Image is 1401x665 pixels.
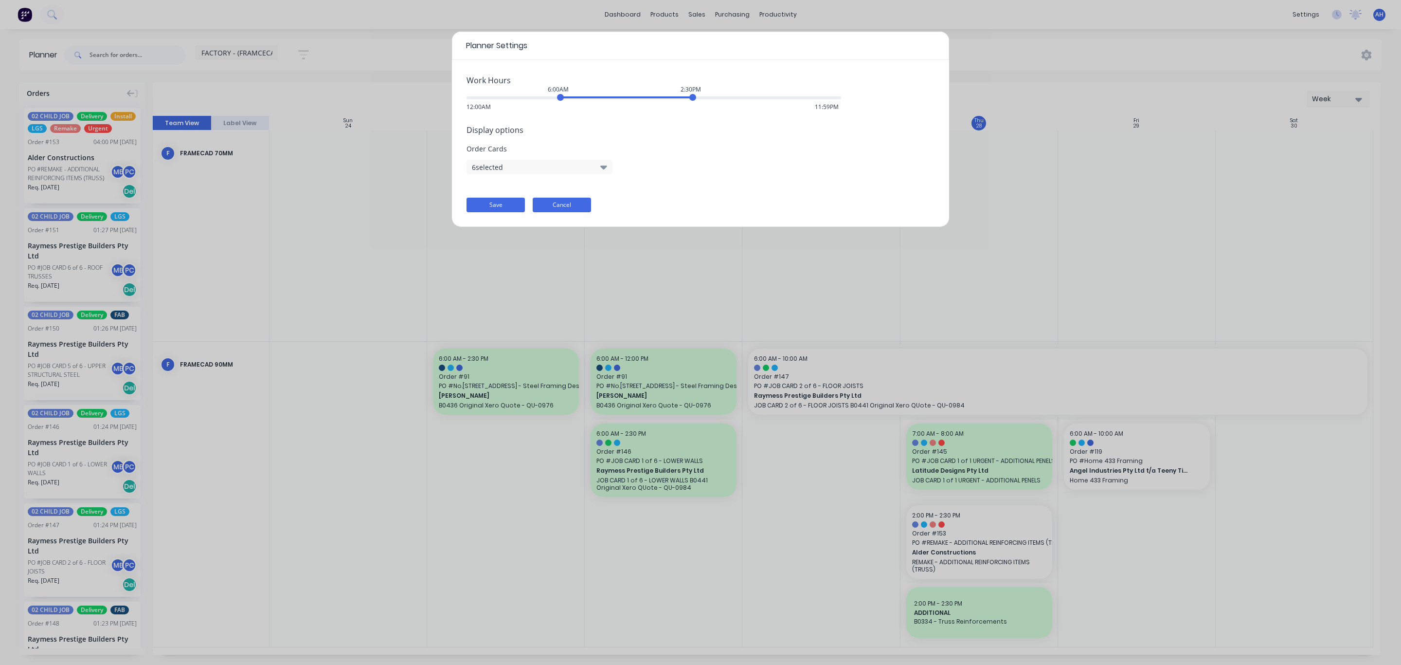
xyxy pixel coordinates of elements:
div: 2:30PM [681,85,701,94]
span: Planner Settings [466,40,527,52]
button: 6selected [467,160,612,174]
span: 11:59PM [815,103,839,111]
span: Display options [467,124,934,136]
span: Order Cards [467,144,934,154]
button: Cancel [533,198,591,212]
span: Work Hours [467,74,934,86]
span: 12:00AM [467,103,491,111]
button: Save [467,198,525,212]
div: 6:00AM [548,85,569,94]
